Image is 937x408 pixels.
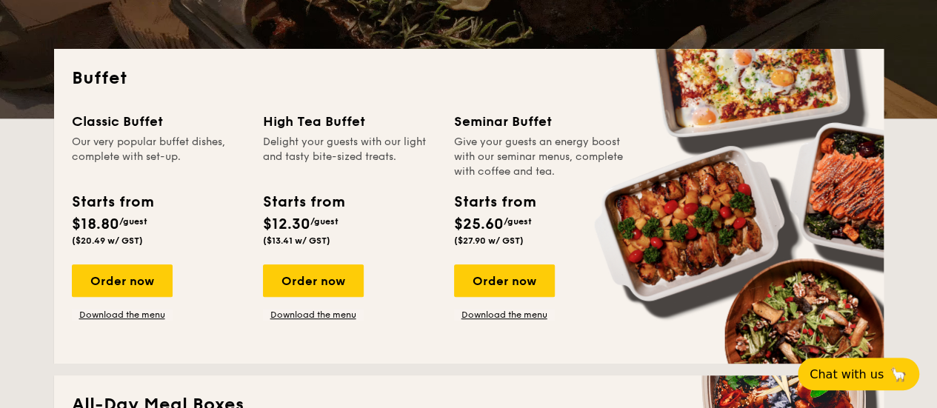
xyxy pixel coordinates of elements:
span: $18.80 [72,215,119,233]
div: Starts from [72,191,153,213]
div: High Tea Buffet [263,111,436,132]
div: Starts from [454,191,535,213]
span: ($13.41 w/ GST) [263,235,330,246]
div: Classic Buffet [72,111,245,132]
span: ($27.90 w/ GST) [454,235,524,246]
a: Download the menu [72,309,173,321]
span: Chat with us [810,367,884,381]
h2: Buffet [72,67,866,90]
a: Download the menu [454,309,555,321]
div: Give your guests an energy boost with our seminar menus, complete with coffee and tea. [454,135,627,179]
span: $12.30 [263,215,310,233]
a: Download the menu [263,309,364,321]
span: $25.60 [454,215,504,233]
div: Our very popular buffet dishes, complete with set-up. [72,135,245,179]
div: Seminar Buffet [454,111,627,132]
div: Starts from [263,191,344,213]
span: /guest [504,216,532,227]
div: Order now [72,264,173,297]
span: /guest [119,216,147,227]
div: Order now [263,264,364,297]
div: Delight your guests with our light and tasty bite-sized treats. [263,135,436,179]
span: /guest [310,216,339,227]
div: Order now [454,264,555,297]
button: Chat with us🦙 [798,358,919,390]
span: ($20.49 w/ GST) [72,235,143,246]
span: 🦙 [890,366,907,383]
